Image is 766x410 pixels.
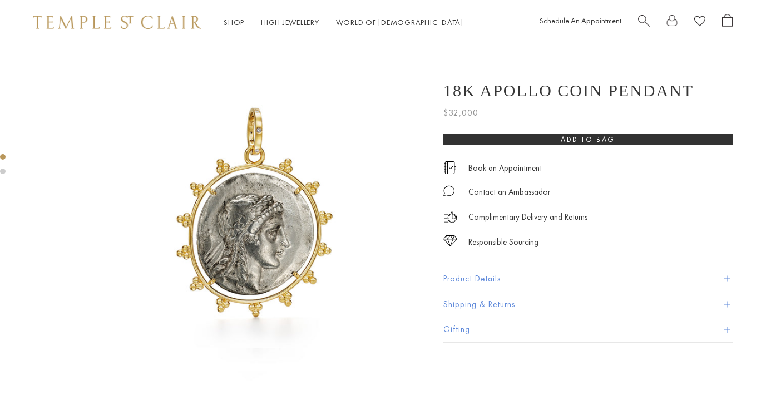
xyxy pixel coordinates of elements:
img: 18K Apollo Coin Pendant [72,45,427,399]
a: Search [638,14,650,31]
div: Responsible Sourcing [468,235,538,249]
button: Product Details [443,266,733,292]
nav: Main navigation [224,16,463,29]
p: Complimentary Delivery and Returns [468,210,587,224]
img: icon_sourcing.svg [443,235,457,246]
a: World of [DEMOGRAPHIC_DATA]World of [DEMOGRAPHIC_DATA] [336,17,463,27]
a: View Wishlist [694,14,705,31]
button: Gifting [443,317,733,342]
h1: 18K Apollo Coin Pendant [443,81,694,100]
img: MessageIcon-01_2.svg [443,185,454,196]
img: Temple St. Clair [33,16,201,29]
button: Shipping & Returns [443,292,733,317]
a: ShopShop [224,17,244,27]
span: $32,000 [443,106,478,120]
a: Book an Appointment [468,162,542,174]
a: Open Shopping Bag [722,14,733,31]
div: Contact an Ambassador [468,185,550,199]
a: Schedule An Appointment [540,16,621,26]
img: icon_appointment.svg [443,161,457,174]
button: Add to bag [443,134,733,145]
span: Add to bag [561,135,615,144]
img: icon_delivery.svg [443,210,457,224]
a: High JewelleryHigh Jewellery [261,17,319,27]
